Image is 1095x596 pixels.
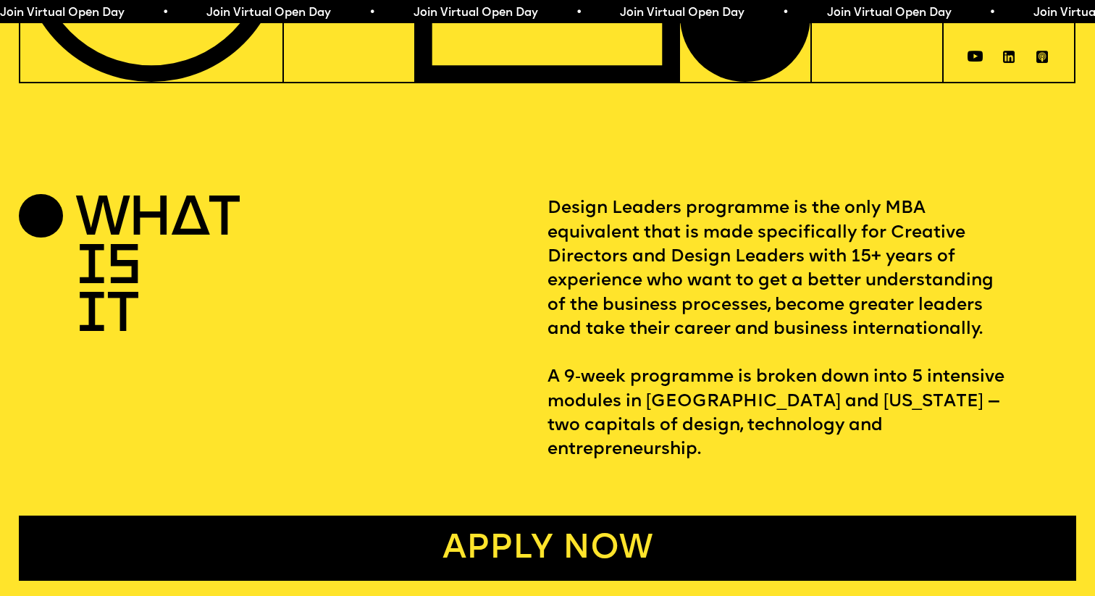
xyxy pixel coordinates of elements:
[156,7,163,19] span: •
[777,7,784,19] span: •
[547,197,1076,462] p: Design Leaders programme is the only MBA equivalent that is made specifically for Creative Direct...
[570,7,576,19] span: •
[364,7,370,19] span: •
[19,516,1076,581] a: Apply now
[75,197,163,341] h2: WHAT IS IT
[983,7,990,19] span: •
